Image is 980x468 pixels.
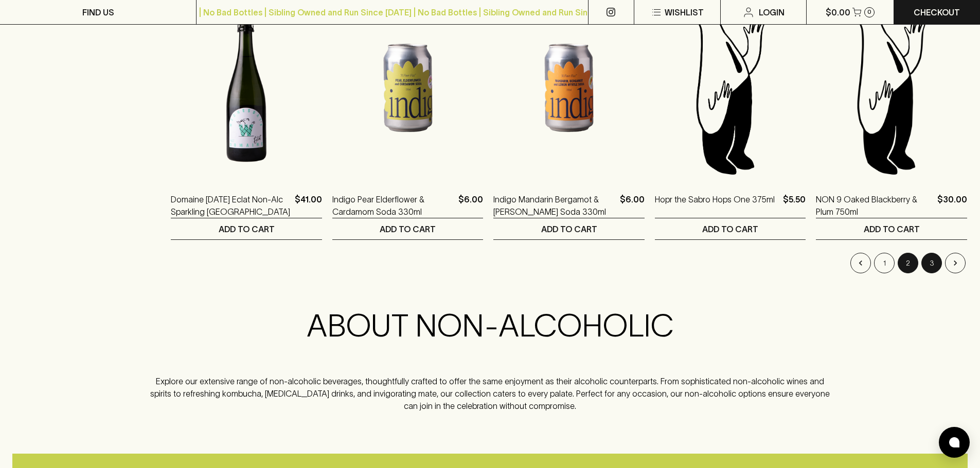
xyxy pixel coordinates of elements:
p: ADD TO CART [864,223,920,235]
button: ADD TO CART [816,218,967,239]
h2: ABOUT NON-ALCOHOLIC [147,307,833,344]
a: Domaine [DATE] Eclat Non-Alc Sparkling [GEOGRAPHIC_DATA] [171,193,291,218]
p: ADD TO CART [219,223,275,235]
img: bubble-icon [949,437,959,447]
button: ADD TO CART [493,218,645,239]
p: $5.50 [783,193,806,218]
p: Explore our extensive range of non-alcoholic beverages, thoughtfully crafted to offer the same en... [147,375,833,412]
button: ADD TO CART [655,218,806,239]
p: Checkout [914,6,960,18]
button: Go to next page [945,253,966,273]
a: NON 9 Oaked Blackberry & Plum 750ml [816,193,933,218]
p: $6.00 [620,193,645,218]
p: Login [759,6,785,18]
a: Hopr the Sabro Hops One 375ml [655,193,775,218]
p: $0.00 [826,6,850,18]
a: Indigo Mandarin Bergamot & [PERSON_NAME] Soda 330ml [493,193,616,218]
button: Go to page 3 [921,253,942,273]
button: ADD TO CART [332,218,484,239]
p: 0 [867,9,871,15]
button: Go to previous page [850,253,871,273]
button: page 2 [898,253,918,273]
nav: pagination navigation [171,253,967,273]
a: Indigo Pear Elderflower & Cardamom Soda 330ml [332,193,455,218]
button: Go to page 1 [874,253,895,273]
p: ADD TO CART [702,223,758,235]
p: Wishlist [665,6,704,18]
p: ADD TO CART [380,223,436,235]
p: $30.00 [937,193,967,218]
p: ADD TO CART [541,223,597,235]
p: $41.00 [295,193,322,218]
button: ADD TO CART [171,218,322,239]
p: FIND US [82,6,114,18]
p: $6.00 [458,193,483,218]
